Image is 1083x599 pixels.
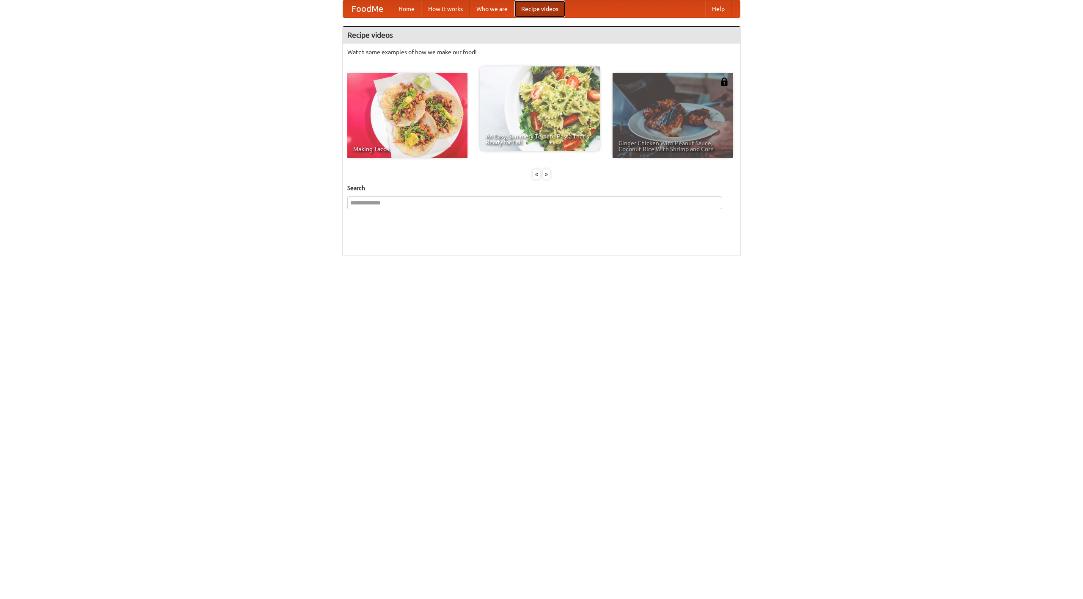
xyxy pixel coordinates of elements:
a: Home [392,0,421,17]
a: Making Tacos [347,73,467,158]
a: Who we are [470,0,514,17]
h4: Recipe videos [343,27,740,44]
a: Recipe videos [514,0,565,17]
div: » [543,169,550,179]
a: An Easy, Summery Tomato Pasta That's Ready for Fall [480,66,600,151]
a: Help [705,0,731,17]
a: How it works [421,0,470,17]
a: FoodMe [343,0,392,17]
p: Watch some examples of how we make our food! [347,48,736,56]
img: 483408.png [720,77,728,86]
span: An Easy, Summery Tomato Pasta That's Ready for Fall [486,133,594,145]
div: « [533,169,540,179]
h5: Search [347,184,736,192]
span: Making Tacos [353,146,462,152]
